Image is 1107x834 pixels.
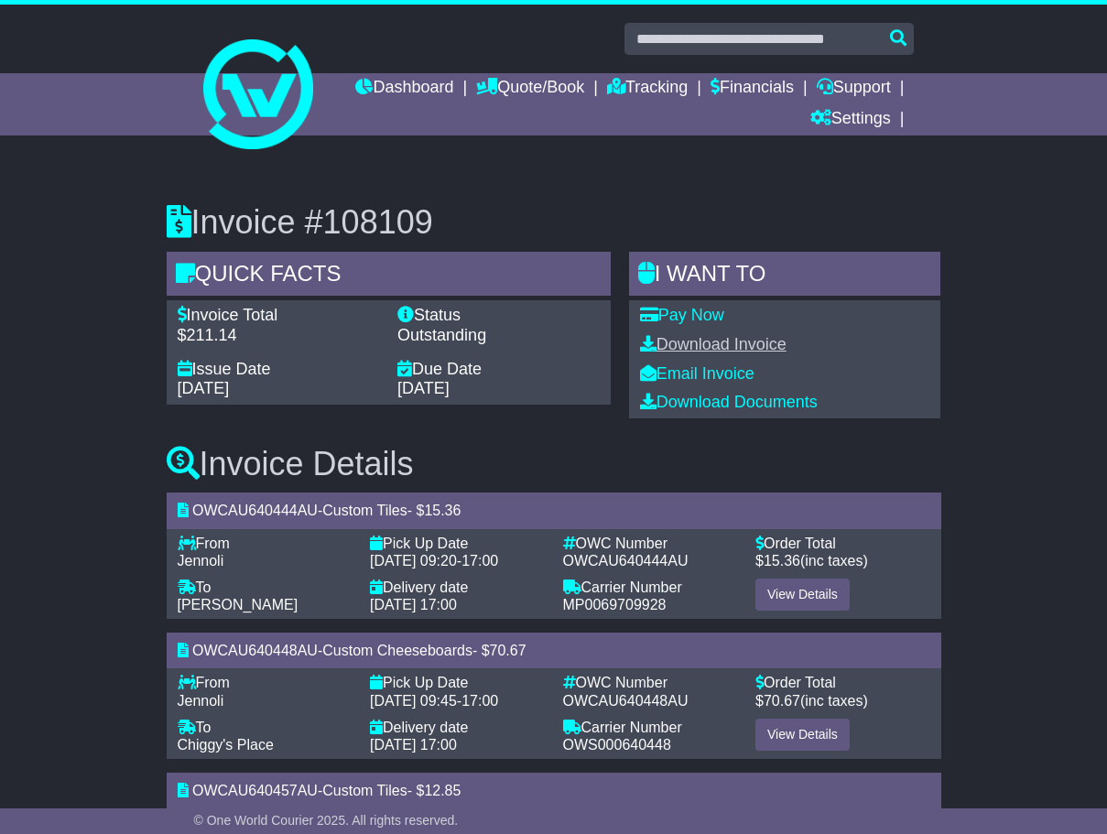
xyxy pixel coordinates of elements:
div: Invoice Total [178,306,380,326]
div: Pick Up Date [370,535,545,552]
div: [DATE] [397,379,600,399]
div: Issue Date [178,360,380,380]
span: [DATE] 09:45 [370,693,457,709]
span: Custom Tiles [322,503,407,518]
div: Quick Facts [167,252,611,301]
span: OWCAU640444AU [563,553,689,569]
div: Due Date [397,360,600,380]
div: Order Total [755,674,930,691]
span: [DATE] 17:00 [370,597,457,612]
span: [DATE] 09:20 [370,553,457,569]
div: Delivery date [370,579,545,596]
a: Financials [711,73,794,104]
div: - [370,552,545,569]
div: Carrier Number [563,719,738,736]
span: Custom Cheeseboards [322,643,472,658]
div: From [178,535,353,552]
span: OWCAU640444AU [192,503,318,518]
span: Jennoli [178,693,224,709]
a: View Details [755,719,850,751]
a: Tracking [607,73,688,104]
a: Email Invoice [640,364,754,383]
div: OWC Number [563,535,738,552]
span: 17:00 [461,553,498,569]
span: Jennoli [178,553,224,569]
span: MP0069709928 [563,597,667,612]
span: OWCAU640448AU [563,693,689,709]
a: Download Invoice [640,335,787,353]
div: [DATE] [178,379,380,399]
div: $ (inc taxes) [755,692,930,709]
span: OWCAU640457AU [192,783,318,798]
a: Support [817,73,891,104]
span: 17:00 [461,693,498,709]
span: © One World Courier 2025. All rights reserved. [194,813,459,828]
div: Pick Up Date [370,674,545,691]
div: From [178,674,353,691]
div: To [178,719,353,736]
div: Delivery date [370,719,545,736]
div: Outstanding [397,326,600,346]
a: View Details [755,579,850,611]
a: Pay Now [640,306,724,324]
div: Status [397,306,600,326]
span: 70.67 [764,693,800,709]
span: 12.85 [424,783,461,798]
div: $ (inc taxes) [755,552,930,569]
a: Download Documents [640,393,818,411]
h3: Invoice #108109 [167,204,941,241]
div: $211.14 [178,326,380,346]
a: Dashboard [355,73,453,104]
span: 15.36 [424,503,461,518]
span: Custom Tiles [322,783,407,798]
div: - - $ [167,633,941,668]
span: [PERSON_NAME] [178,597,298,612]
div: - - $ [167,493,941,528]
span: Chiggy's Place [178,737,274,753]
a: Quote/Book [476,73,584,104]
div: - - $ [167,773,941,808]
span: OWS000640448 [563,737,671,753]
div: I WANT to [629,252,941,301]
div: - [370,692,545,709]
span: OWCAU640448AU [192,643,318,658]
span: [DATE] 17:00 [370,737,457,753]
span: 15.36 [764,553,800,569]
div: To [178,579,353,596]
span: 70.67 [490,643,526,658]
div: OWC Number [563,674,738,691]
div: Order Total [755,535,930,552]
div: Carrier Number [563,579,738,596]
h3: Invoice Details [167,446,941,482]
a: Settings [810,104,891,135]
